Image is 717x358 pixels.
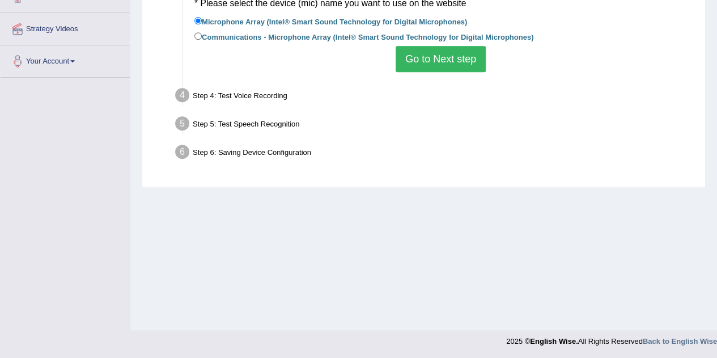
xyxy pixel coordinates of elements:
label: Communications - Microphone Array (Intel® Smart Sound Technology for Digital Microphones) [194,30,533,43]
div: Step 5: Test Speech Recognition [170,113,700,138]
label: Microphone Array (Intel® Smart Sound Technology for Digital Microphones) [194,15,467,27]
a: Your Account [1,45,130,74]
div: Step 4: Test Voice Recording [170,85,700,109]
div: Step 6: Saving Device Configuration [170,141,700,166]
a: Strategy Videos [1,13,130,41]
input: Microphone Array (Intel® Smart Sound Technology for Digital Microphones) [194,17,202,24]
strong: English Wise. [530,337,578,346]
a: Back to English Wise [643,337,717,346]
button: Go to Next step [396,46,486,72]
input: Communications - Microphone Array (Intel® Smart Sound Technology for Digital Microphones) [194,32,202,40]
div: 2025 © All Rights Reserved [506,330,717,347]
